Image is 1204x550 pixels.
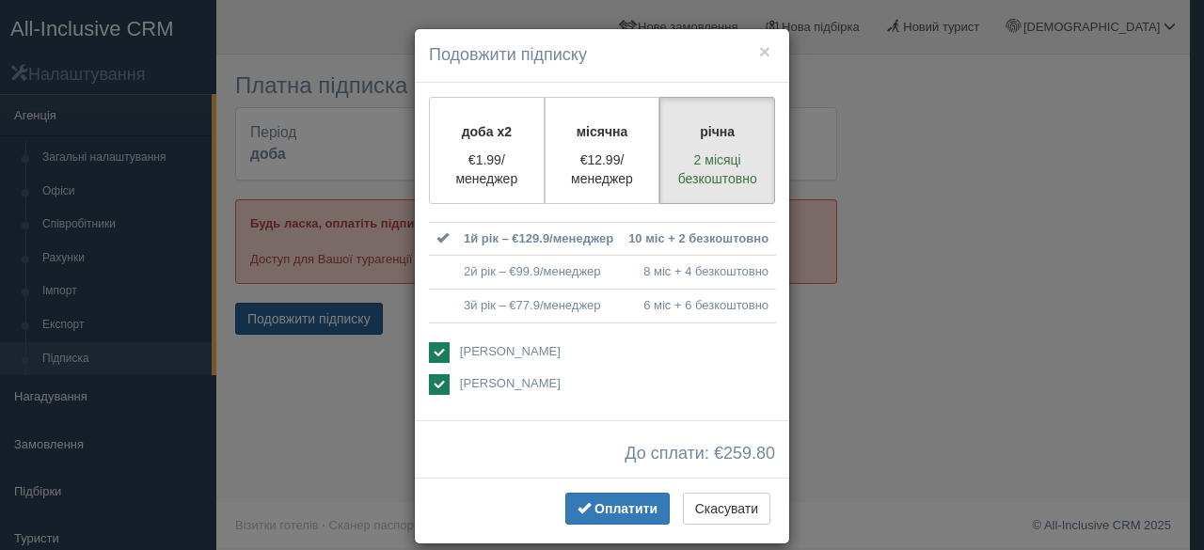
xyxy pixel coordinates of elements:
[429,43,775,68] h4: Подовжити підписку
[557,122,648,141] p: місячна
[456,289,621,322] td: 3й рік – €77.9/менеджер
[723,444,775,463] span: 259.80
[672,122,763,141] p: річна
[456,256,621,290] td: 2й рік – €99.9/менеджер
[683,493,770,525] button: Скасувати
[460,344,561,358] span: [PERSON_NAME]
[557,150,648,188] p: €12.99/менеджер
[565,493,670,525] button: Оплатити
[456,222,621,256] td: 1й рік – €129.9/менеджер
[759,41,770,61] button: ×
[621,222,776,256] td: 10 міс + 2 безкоштовно
[441,150,532,188] p: €1.99/менеджер
[625,445,775,464] span: До сплати: €
[621,256,776,290] td: 8 міс + 4 безкоштовно
[441,122,532,141] p: доба x2
[621,289,776,322] td: 6 міс + 6 безкоштовно
[672,150,763,188] p: 2 місяці безкоштовно
[460,376,561,390] span: [PERSON_NAME]
[594,501,657,516] span: Оплатити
